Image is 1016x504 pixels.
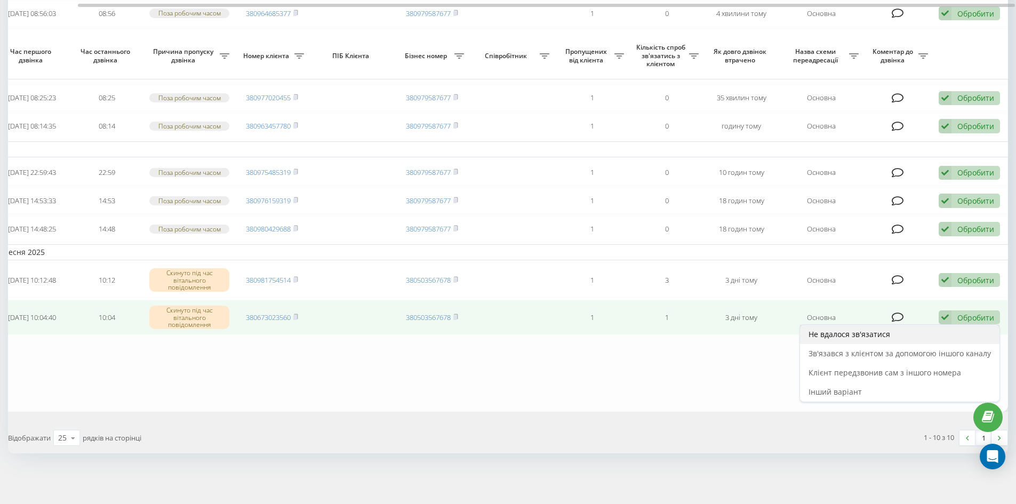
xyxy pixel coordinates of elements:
[149,9,229,18] div: Поза робочим часом
[69,188,144,214] td: 14:53
[704,262,779,298] td: 3 дні тому
[555,29,629,55] td: 1
[560,47,614,64] span: Пропущених від клієнта
[924,432,954,443] div: 1 - 10 з 10
[406,275,451,285] a: 380503567678
[809,387,862,397] span: Інший варіант
[779,300,864,335] td: Основна
[246,121,291,131] a: 380963457780
[957,224,994,234] div: Обробити
[69,262,144,298] td: 10:12
[704,159,779,186] td: 10 годин тому
[69,113,144,139] td: 08:14
[957,121,994,131] div: Обробити
[406,224,451,234] a: 380979587677
[246,93,291,102] a: 380977020455
[69,216,144,242] td: 14:48
[957,167,994,178] div: Обробити
[246,313,291,322] a: 380673023560
[149,168,229,177] div: Поза робочим часом
[8,433,51,443] span: Відображати
[246,9,291,18] a: 380964685377
[69,29,144,55] td: 08:48
[406,9,451,18] a: 380979587677
[69,85,144,111] td: 08:25
[149,93,229,102] div: Поза робочим часом
[869,47,918,64] span: Коментар до дзвінка
[975,430,991,445] a: 1
[704,113,779,139] td: годину тому
[149,196,229,205] div: Поза робочим часом
[555,188,629,214] td: 1
[704,188,779,214] td: 18 годин тому
[149,268,229,292] div: Скинуто під час вітального повідомлення
[629,1,704,27] td: 0
[3,47,61,64] span: Час першого дзвінка
[957,275,994,285] div: Обробити
[809,329,890,339] span: Не вдалося зв'язатися
[779,1,864,27] td: Основна
[704,216,779,242] td: 18 годин тому
[555,300,629,335] td: 1
[318,52,386,60] span: ПІБ Клієнта
[704,1,779,27] td: 4 хвилини тому
[555,1,629,27] td: 1
[555,85,629,111] td: 1
[713,47,770,64] span: Як довго дзвінок втрачено
[779,159,864,186] td: Основна
[629,216,704,242] td: 0
[957,196,994,206] div: Обробити
[555,113,629,139] td: 1
[629,188,704,214] td: 0
[629,300,704,335] td: 1
[809,348,991,358] span: Зв'язався з клієнтом за допомогою іншого каналу
[475,52,540,60] span: Співробітник
[78,47,135,64] span: Час останнього дзвінка
[779,188,864,214] td: Основна
[629,85,704,111] td: 0
[784,47,849,64] span: Назва схеми переадресації
[809,367,961,378] span: Клієнт передзвонив сам з іншого номера
[69,300,144,335] td: 10:04
[957,313,994,323] div: Обробити
[957,9,994,19] div: Обробити
[779,216,864,242] td: Основна
[69,159,144,186] td: 22:59
[704,85,779,111] td: 35 хвилин тому
[406,167,451,177] a: 380979587677
[555,159,629,186] td: 1
[629,159,704,186] td: 0
[69,1,144,27] td: 08:56
[555,262,629,298] td: 1
[149,306,229,329] div: Скинуто під час вітального повідомлення
[246,196,291,205] a: 380976159319
[629,113,704,139] td: 0
[406,313,451,322] a: 380503567678
[246,275,291,285] a: 380981754514
[240,52,294,60] span: Номер клієнта
[629,29,704,55] td: 0
[149,47,220,64] span: Причина пропуску дзвінка
[149,122,229,131] div: Поза робочим часом
[779,113,864,139] td: Основна
[406,121,451,131] a: 380979587677
[400,52,454,60] span: Бізнес номер
[704,29,779,55] td: 12 хвилин тому
[635,43,689,68] span: Кількість спроб зв'язатись з клієнтом
[704,300,779,335] td: 3 дні тому
[957,93,994,103] div: Обробити
[779,262,864,298] td: Основна
[629,262,704,298] td: 3
[980,444,1005,469] div: Open Intercom Messenger
[779,85,864,111] td: Основна
[246,167,291,177] a: 380975485319
[149,225,229,234] div: Поза робочим часом
[246,224,291,234] a: 380980429688
[58,433,67,443] div: 25
[555,216,629,242] td: 1
[406,196,451,205] a: 380979587677
[83,433,141,443] span: рядків на сторінці
[406,93,451,102] a: 380979587677
[779,29,864,55] td: Основна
